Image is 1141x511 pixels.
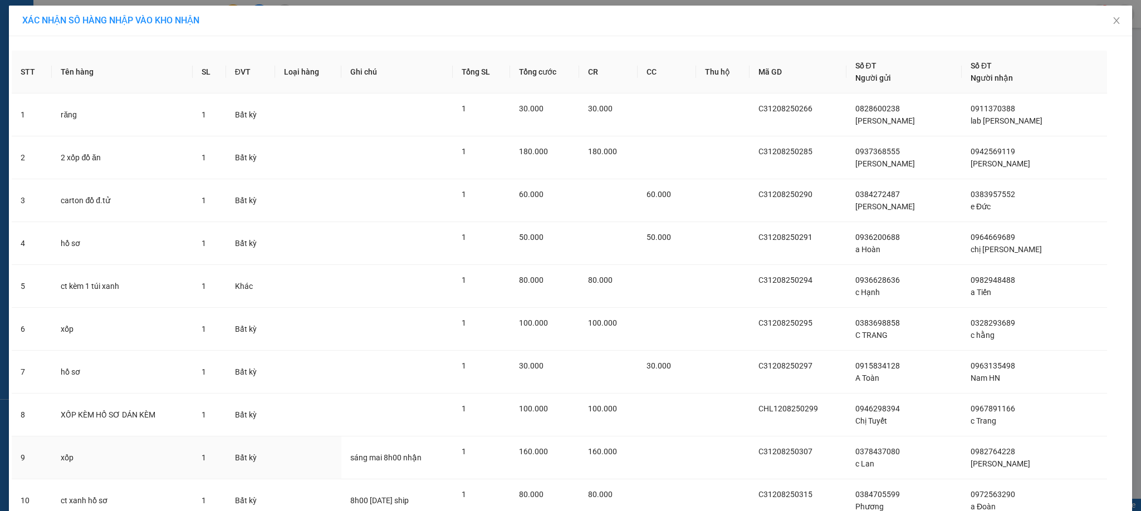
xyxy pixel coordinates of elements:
[1101,6,1132,37] button: Close
[52,136,192,179] td: 2 xốp đồ ăn
[519,447,548,456] span: 160.000
[12,394,52,436] td: 8
[696,51,750,94] th: Thu hộ
[758,233,812,242] span: C31208250291
[855,190,900,199] span: 0384272487
[855,61,876,70] span: Số ĐT
[588,147,617,156] span: 180.000
[202,239,206,248] span: 1
[971,276,1015,284] span: 0982948488
[855,147,900,156] span: 0937368555
[971,374,1000,382] span: Nam HN
[971,318,1015,327] span: 0328293689
[462,147,466,156] span: 1
[971,502,996,511] span: a Đoàn
[275,51,341,94] th: Loại hàng
[519,276,543,284] span: 80.000
[226,394,276,436] td: Bất kỳ
[971,288,991,297] span: a Tiến
[6,42,112,62] strong: 024 3236 3236 -
[855,459,874,468] span: c Lan
[12,351,52,394] td: 7
[855,245,880,254] span: a Hoàn
[758,447,812,456] span: C31208250307
[588,318,617,327] span: 100.000
[971,190,1015,199] span: 0383957552
[462,233,466,242] span: 1
[350,453,422,462] span: sáng mai 8h00 nhận
[226,436,276,479] td: Bất kỳ
[750,51,846,94] th: Mã GD
[226,222,276,265] td: Bất kỳ
[855,331,888,340] span: C TRANG
[52,351,192,394] td: hồ sơ
[453,51,511,94] th: Tổng SL
[855,416,887,425] span: Chị Tuyết
[202,153,206,162] span: 1
[202,496,206,505] span: 1
[52,394,192,436] td: XỐP KÈM HỒ SƠ DÁN KÈM
[202,367,206,376] span: 1
[588,104,613,113] span: 30.000
[350,496,409,505] span: 8h00 [DATE] ship
[519,361,543,370] span: 30.000
[971,202,991,211] span: e Đức
[12,222,52,265] td: 4
[971,233,1015,242] span: 0964669689
[971,61,992,70] span: Số ĐT
[52,94,192,136] td: răng
[519,490,543,499] span: 80.000
[971,404,1015,413] span: 0967891166
[971,116,1042,125] span: lab [PERSON_NAME]
[12,51,52,94] th: STT
[855,374,879,382] span: A Toàn
[341,51,453,94] th: Ghi chú
[519,404,548,413] span: 100.000
[855,276,900,284] span: 0936628636
[855,104,900,113] span: 0828600238
[12,94,52,136] td: 1
[758,104,812,113] span: C31208250266
[971,361,1015,370] span: 0963135498
[647,233,671,242] span: 50.000
[758,361,812,370] span: C31208250297
[855,318,900,327] span: 0383698858
[758,404,818,413] span: CHL1208250299
[5,32,112,72] span: Gửi hàng [GEOGRAPHIC_DATA]: Hotline:
[647,190,671,199] span: 60.000
[462,447,466,456] span: 1
[462,490,466,499] span: 1
[12,265,52,308] td: 5
[758,147,812,156] span: C31208250285
[23,52,111,72] strong: 0888 827 827 - 0848 827 827
[519,318,548,327] span: 100.000
[226,136,276,179] td: Bất kỳ
[758,490,812,499] span: C31208250315
[12,436,52,479] td: 9
[971,73,1013,82] span: Người nhận
[202,453,206,462] span: 1
[519,147,548,156] span: 180.000
[971,147,1015,156] span: 0942569119
[971,245,1042,254] span: chị [PERSON_NAME]
[12,308,52,351] td: 6
[855,288,880,297] span: c Hạnh
[855,447,900,456] span: 0378437080
[971,447,1015,456] span: 0982764228
[855,404,900,413] span: 0946298394
[462,318,466,327] span: 1
[202,410,206,419] span: 1
[971,104,1015,113] span: 0911370388
[855,159,915,168] span: [PERSON_NAME]
[462,104,466,113] span: 1
[855,502,884,511] span: Phương
[226,265,276,308] td: Khác
[588,490,613,499] span: 80.000
[638,51,696,94] th: CC
[647,361,671,370] span: 30.000
[52,51,192,94] th: Tên hàng
[758,190,812,199] span: C31208250290
[519,104,543,113] span: 30.000
[10,75,107,104] span: Gửi hàng Hạ Long: Hotline:
[202,196,206,205] span: 1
